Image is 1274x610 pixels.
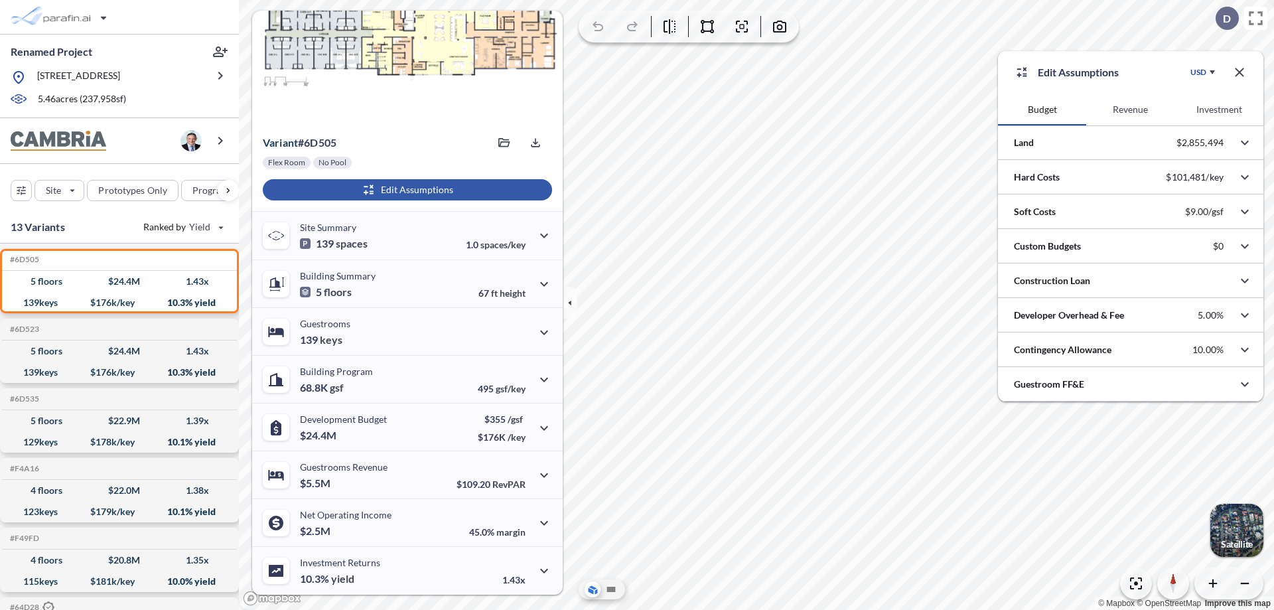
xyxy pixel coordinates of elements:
p: 13 Variants [11,219,65,235]
a: Mapbox [1098,599,1135,608]
p: Hard Costs [1014,171,1060,184]
p: Investment Returns [300,557,380,568]
p: 139 [300,237,368,250]
span: floors [324,285,352,299]
p: Building Summary [300,270,376,281]
button: Investment [1175,94,1263,125]
p: Satellite [1221,539,1253,550]
p: Land [1014,136,1034,149]
p: Renamed Project [11,44,92,59]
p: 10.3% [300,572,354,585]
p: Guestroom FF&E [1014,378,1084,391]
img: BrandImage [11,131,106,151]
button: Site [35,180,84,201]
button: Switcher ImageSatellite [1210,504,1263,557]
p: 1.0 [466,239,526,250]
span: gsf [330,381,344,394]
p: 68.8K [300,381,344,394]
p: 1.43x [502,574,526,585]
p: Flex Room [268,157,305,168]
h5: Click to copy the code [7,255,39,264]
a: Mapbox homepage [243,591,301,606]
span: ft [491,287,498,299]
button: Site Plan [603,581,619,597]
span: margin [496,526,526,538]
p: Guestrooms [300,318,350,329]
p: 5.00% [1198,309,1224,321]
button: Program [181,180,253,201]
h5: Click to copy the code [7,394,39,404]
p: $101,481/key [1166,171,1224,183]
p: Developer Overhead & Fee [1014,309,1124,322]
p: Program [192,184,230,197]
p: D [1223,13,1231,25]
span: spaces/key [480,239,526,250]
p: $24.4M [300,429,338,442]
p: 495 [478,383,526,394]
p: Contingency Allowance [1014,343,1111,356]
p: 139 [300,333,342,346]
button: Budget [998,94,1086,125]
button: Revenue [1086,94,1174,125]
p: $2.5M [300,524,332,538]
p: No Pool [318,157,346,168]
p: Development Budget [300,414,387,425]
img: user logo [180,130,202,151]
p: 45.0% [469,526,526,538]
p: 67 [478,287,526,299]
p: Custom Budgets [1014,240,1081,253]
button: Aerial View [585,581,601,597]
span: spaces [336,237,368,250]
span: Yield [189,220,211,234]
p: Construction Loan [1014,274,1090,287]
p: Net Operating Income [300,509,391,520]
h5: Click to copy the code [7,464,39,473]
button: Edit Assumptions [263,179,552,200]
a: OpenStreetMap [1137,599,1201,608]
p: [STREET_ADDRESS] [37,69,120,86]
p: Soft Costs [1014,205,1056,218]
h5: Click to copy the code [7,534,39,543]
p: $9.00/gsf [1185,206,1224,218]
a: Improve this map [1205,599,1271,608]
button: Prototypes Only [87,180,178,201]
span: /key [508,431,526,443]
p: Building Program [300,366,373,377]
img: Switcher Image [1210,504,1263,557]
p: # 6d505 [263,136,336,149]
p: $355 [478,414,526,425]
p: $109.20 [457,479,526,490]
p: $5.5M [300,477,332,490]
p: 5 [300,285,352,299]
span: keys [320,333,342,346]
p: $0 [1213,240,1224,252]
span: gsf/key [496,383,526,394]
span: yield [331,572,354,585]
span: height [500,287,526,299]
button: Ranked by Yield [133,216,232,238]
div: USD [1190,67,1206,78]
p: Site [46,184,61,197]
h5: Click to copy the code [7,325,39,334]
span: Variant [263,136,298,149]
p: Edit Assumptions [1038,64,1119,80]
p: 5.46 acres ( 237,958 sf) [38,92,126,107]
span: /gsf [508,414,523,425]
p: $176K [478,431,526,443]
p: Guestrooms Revenue [300,461,388,473]
p: Site Summary [300,222,356,233]
p: Prototypes Only [98,184,167,197]
p: 10.00% [1192,344,1224,356]
span: RevPAR [492,479,526,490]
p: $2,855,494 [1176,137,1224,149]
